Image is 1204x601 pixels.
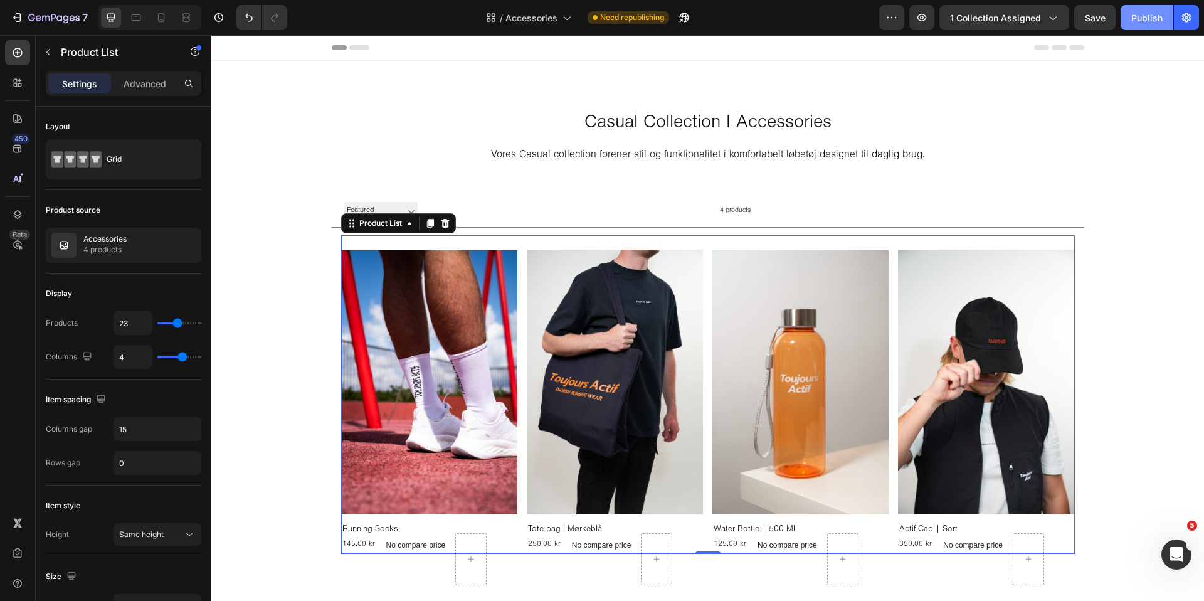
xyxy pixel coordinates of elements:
input: Auto [114,346,152,368]
span: Need republishing [600,12,664,23]
a: Water Bottle | 500 ML [501,488,677,502]
div: Products [46,317,78,329]
img: collection feature img [51,233,77,258]
span: Accessories [505,11,557,24]
div: Beta [9,230,30,240]
iframe: Intercom live chat [1161,540,1191,570]
p: Product List [61,45,167,60]
div: Columns [46,349,95,366]
span: Save [1085,13,1106,23]
div: 250,00 kr [315,502,351,518]
div: Rows gap [46,457,80,469]
div: Display [46,288,72,299]
div: Item style [46,500,80,511]
p: Accessories [83,235,127,243]
button: Publish [1121,5,1173,30]
div: 450 [12,134,30,144]
p: 4 products [83,243,127,256]
div: Columns gap [46,423,92,435]
button: Same height [114,523,201,546]
a: Actif Cap | Sort [687,488,863,502]
div: Publish [1131,11,1163,24]
a: Water Bottle | 500 ML [501,200,677,494]
button: Save [1074,5,1116,30]
a: Actif Cap | Sort [687,200,863,494]
p: 7 [82,10,88,25]
a: Tote bag I Mørkeblå [315,200,492,494]
div: Undo/Redo [236,5,287,30]
p: No compare price [732,506,791,514]
input: Auto [114,312,152,334]
div: Item spacing [46,391,108,408]
div: Product source [46,205,100,216]
input: Auto [114,418,201,440]
div: Size [46,568,79,585]
div: Product List [145,183,193,194]
div: Layout [46,121,70,132]
div: Height [46,529,69,540]
p: Advanced [124,77,166,90]
span: 1 collection assigned [950,11,1041,24]
p: Settings [62,77,97,90]
a: Tote bag I Mørkeblå [315,488,492,502]
p: No compare price [546,506,606,514]
span: Same height [119,529,164,539]
div: Grid [107,145,183,174]
button: 7 [5,5,93,30]
iframe: Design area [211,35,1204,601]
input: Auto [114,452,201,474]
div: 350,00 kr [687,502,722,518]
p: No compare price [361,506,420,514]
div: 125,00 kr [501,502,536,518]
span: / [500,11,503,24]
button: 1 collection assigned [939,5,1069,30]
span: 5 [1187,521,1197,531]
